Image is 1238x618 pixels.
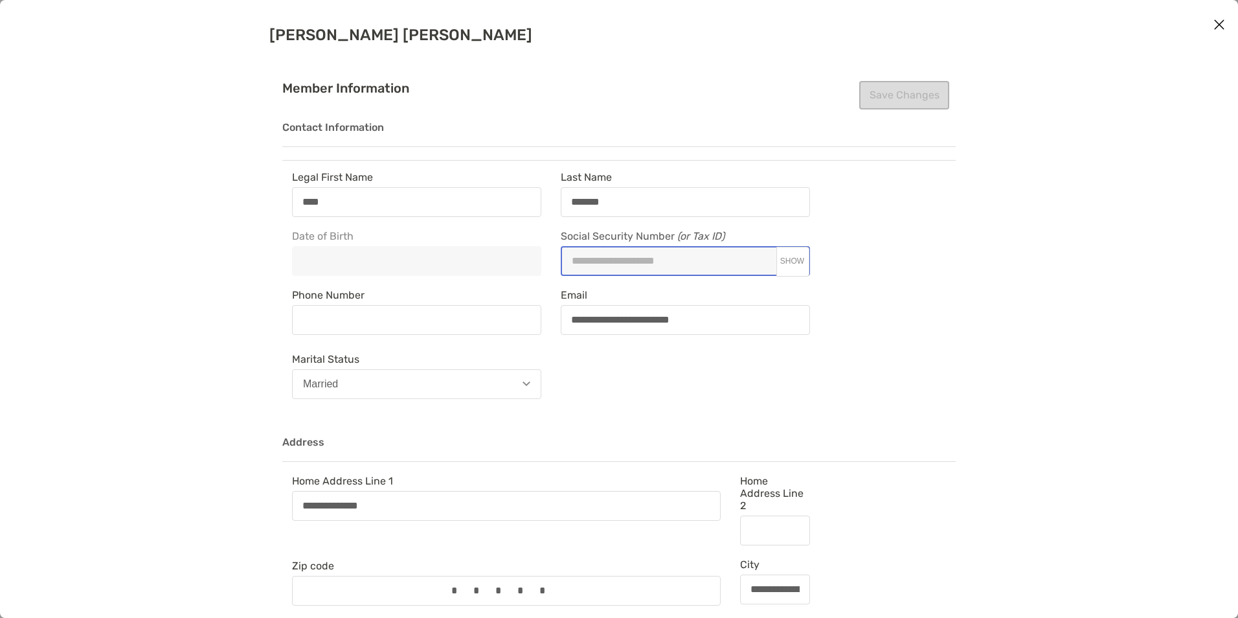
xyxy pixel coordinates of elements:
span: Zip code [292,560,721,572]
span: Social Security Number [561,230,810,246]
input: Legal First Name [293,196,541,207]
span: Date of Birth [292,230,541,242]
img: Open dropdown arrow [523,382,530,386]
h3: Contact Information [282,122,956,147]
input: Home Address Line 1 [293,500,720,511]
input: City [741,584,809,595]
input: Zip code [293,585,720,596]
h4: Member Information [282,81,956,96]
span: Home Address Line 2 [740,475,810,512]
button: Married [292,369,541,399]
button: Close modal [1210,16,1229,35]
h2: [PERSON_NAME] [PERSON_NAME] [269,26,969,44]
span: SHOW [780,257,804,266]
input: Phone Number [293,314,541,325]
button: Social Security Number (or Tax ID) [776,256,809,266]
span: Last Name [561,171,810,183]
span: Email [561,289,810,301]
input: Date of Birth [293,255,541,266]
span: Legal First Name [292,171,541,183]
input: Home Address Line 2 [741,525,809,536]
span: Marital Status [292,353,541,365]
i: (or Tax ID) [677,230,725,242]
span: City [740,558,810,571]
h3: Address [282,437,956,462]
input: Email [561,314,809,325]
input: Social Security Number (or Tax ID)SHOW [562,255,776,266]
div: Married [303,378,338,390]
input: Last Name [561,196,809,207]
span: Home Address Line 1 [292,475,721,487]
span: Phone Number [292,289,541,301]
